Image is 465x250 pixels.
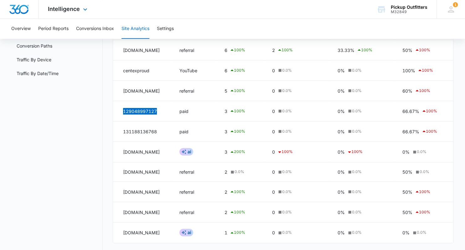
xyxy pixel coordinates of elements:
[113,121,172,142] td: 131188136768
[338,189,387,195] div: 0%
[272,46,322,54] div: 2
[113,162,172,182] td: [DOMAIN_NAME]
[391,5,427,10] div: account name
[230,169,244,175] div: 0.0 %
[225,107,257,115] div: 3
[225,46,257,54] div: 6
[172,162,217,182] td: referral
[230,128,245,135] div: 100 %
[338,67,387,74] div: 0%
[347,148,363,156] div: 100 %
[230,208,245,216] div: 100 %
[230,188,245,196] div: 100 %
[179,229,193,236] div: AI
[113,40,172,60] td: [DOMAIN_NAME]
[272,169,322,175] div: 0
[402,67,443,74] div: 100%
[225,148,257,156] div: 3
[272,209,322,216] div: 0
[415,188,430,196] div: 100 %
[172,40,217,60] td: referral
[172,121,217,142] td: paid
[230,67,245,74] div: 100 %
[338,169,387,175] div: 0%
[412,230,426,235] div: 0.0 %
[113,142,172,162] td: [DOMAIN_NAME]
[402,149,443,155] div: 0%
[277,189,292,195] div: 0.0 %
[402,87,443,94] div: 60%
[121,19,149,39] button: Site Analytics
[172,81,217,101] td: referral
[338,108,387,115] div: 0%
[225,87,257,94] div: 5
[347,169,362,175] div: 0.0 %
[417,67,433,74] div: 100 %
[225,128,257,135] div: 3
[277,68,292,73] div: 0.0 %
[272,189,322,195] div: 0
[17,70,59,77] a: Traffic By Date/Time
[172,101,217,121] td: paid
[272,88,322,94] div: 0
[421,107,437,115] div: 100 %
[415,169,429,175] div: 0.0 %
[38,19,69,39] button: Period Reports
[230,46,245,54] div: 100 %
[113,81,172,101] td: [DOMAIN_NAME]
[347,189,362,195] div: 0.0 %
[347,68,362,73] div: 0.0 %
[76,19,114,39] button: Conversions Inbox
[402,107,443,115] div: 66.67%
[412,149,426,155] div: 0.0 %
[157,19,174,39] button: Settings
[277,46,293,54] div: 100 %
[113,222,172,243] td: [DOMAIN_NAME]
[277,88,292,94] div: 0.0 %
[338,148,387,156] div: 0%
[402,188,443,196] div: 50%
[48,6,80,12] span: Intelligence
[347,108,362,114] div: 0.0 %
[277,129,292,134] div: 0.0 %
[225,188,257,196] div: 2
[338,88,387,94] div: 0%
[113,101,172,121] td: 129048997127
[453,2,458,7] span: 1
[338,209,387,216] div: 0%
[172,60,217,81] td: YouTube
[415,46,430,54] div: 100 %
[277,169,292,175] div: 0.0 %
[277,209,292,215] div: 0.0 %
[113,60,172,81] td: centexproud
[230,107,245,115] div: 100 %
[277,108,292,114] div: 0.0 %
[338,229,387,236] div: 0%
[179,148,193,156] div: AI
[391,10,427,14] div: account id
[338,46,387,54] div: 33.33%
[230,148,245,156] div: 200 %
[113,182,172,202] td: [DOMAIN_NAME]
[17,56,51,63] a: Traffic By Device
[230,87,245,94] div: 100 %
[402,169,443,175] div: 50%
[453,2,458,7] div: notifications count
[402,208,443,216] div: 50%
[347,88,362,94] div: 0.0 %
[272,128,322,135] div: 0
[338,128,387,135] div: 0%
[225,208,257,216] div: 2
[272,148,322,156] div: 0
[172,202,217,222] td: referral
[230,229,245,237] div: 100 %
[277,230,292,235] div: 0.0 %
[347,209,362,215] div: 0.0 %
[402,229,443,236] div: 0%
[415,87,430,94] div: 100 %
[347,230,362,235] div: 0.0 %
[415,208,430,216] div: 100 %
[113,202,172,222] td: [DOMAIN_NAME]
[272,67,322,74] div: 0
[277,148,293,156] div: 100 %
